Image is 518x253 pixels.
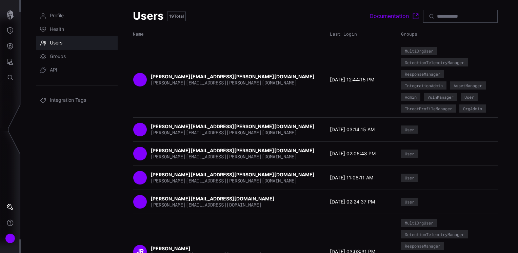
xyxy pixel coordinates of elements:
[330,77,374,83] time: [DATE] 12:44:15 PM
[370,12,420,20] a: Documentation
[151,123,316,129] strong: [PERSON_NAME][EMAIL_ADDRESS][PERSON_NAME][DOMAIN_NAME]
[330,199,375,205] time: [DATE] 02:24:37 PM
[169,14,174,19] span: 19
[401,31,486,37] div: Groups
[50,67,57,74] span: API
[133,31,326,37] div: Name
[36,36,118,50] a: Users
[50,53,66,60] span: Groups
[36,9,118,23] a: Profile
[151,79,297,86] span: [PERSON_NAME][EMAIL_ADDRESS][PERSON_NAME][DOMAIN_NAME]
[50,40,62,46] span: Users
[405,72,440,76] div: ResponseManager
[405,176,414,180] div: User
[36,63,118,77] a: API
[151,153,297,160] span: [PERSON_NAME][EMAIL_ADDRESS][PERSON_NAME][DOMAIN_NAME]
[405,200,414,204] div: User
[151,246,192,251] strong: [PERSON_NAME]
[151,74,316,79] strong: [PERSON_NAME][EMAIL_ADDRESS][PERSON_NAME][DOMAIN_NAME]
[330,31,398,37] div: Last Login
[405,106,452,111] div: ThreatProfileManager
[330,175,373,181] time: [DATE] 11:08:11 AM
[405,83,443,87] div: IntegrationAdmin
[330,126,375,133] time: [DATE] 03:14:15 AM
[405,152,414,156] div: User
[151,148,316,153] strong: [PERSON_NAME][EMAIL_ADDRESS][PERSON_NAME][DOMAIN_NAME]
[463,106,482,111] div: OrgAdmin
[36,94,118,107] a: Integration Tags
[167,12,186,21] div: Total
[405,232,464,236] div: DetectionTelemetryManager
[36,23,118,36] a: Health
[50,97,86,104] span: Integration Tags
[405,95,417,99] div: Admin
[330,151,376,157] time: [DATE] 02:06:48 PM
[133,9,164,23] h2: Users
[464,95,474,99] div: User
[151,196,276,201] strong: [PERSON_NAME][EMAIL_ADDRESS][DOMAIN_NAME]
[405,60,464,64] div: DetectionTelemetryManager
[405,244,440,248] div: ResponseManager
[405,221,433,225] div: MultiOrgUser
[151,201,262,208] span: [PERSON_NAME][EMAIL_ADDRESS][DOMAIN_NAME]
[151,129,297,136] span: [PERSON_NAME][EMAIL_ADDRESS][PERSON_NAME][DOMAIN_NAME]
[50,26,64,33] span: Health
[151,172,316,177] strong: [PERSON_NAME][EMAIL_ADDRESS][PERSON_NAME][DOMAIN_NAME]
[405,49,433,53] div: MultiOrgUser
[50,13,64,19] span: Profile
[427,95,454,99] div: VulnManager
[36,50,118,63] a: Groups
[454,83,482,87] div: AssetManager
[405,128,414,132] div: User
[151,177,297,184] span: [PERSON_NAME][EMAIL_ADDRESS][PERSON_NAME][DOMAIN_NAME]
